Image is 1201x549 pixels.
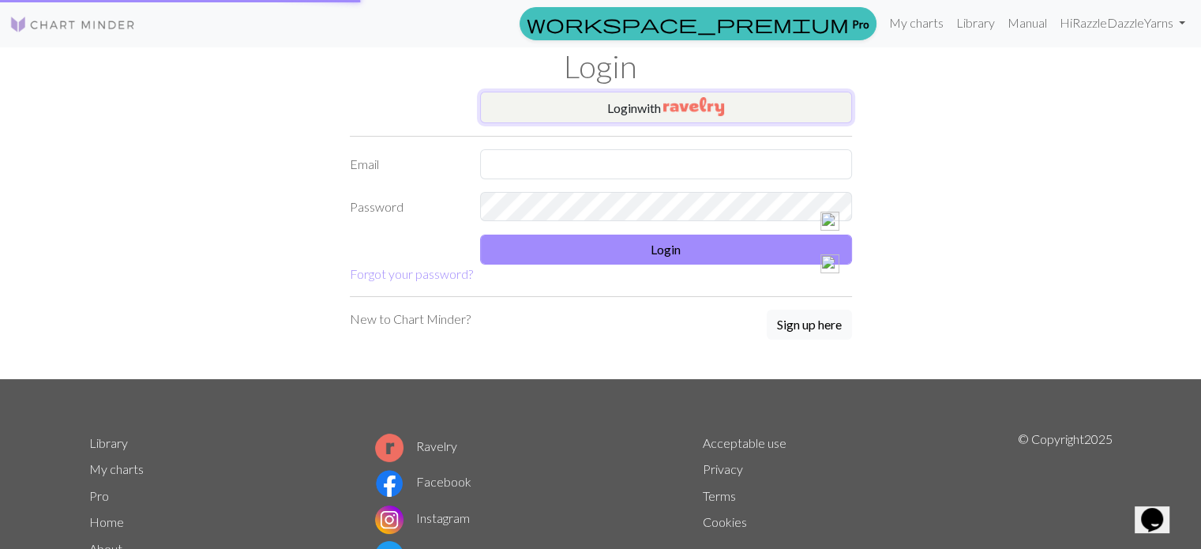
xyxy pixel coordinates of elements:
a: Instagram [375,510,470,525]
img: Facebook logo [375,469,403,498]
a: My charts [89,461,144,476]
a: Facebook [375,474,471,489]
a: Ravelry [375,438,457,453]
img: npw-badge-icon-locked.svg [820,254,839,273]
a: Forgot your password? [350,266,473,281]
a: Library [950,7,1001,39]
h1: Login [80,47,1122,85]
img: Ravelry [663,97,724,116]
a: My charts [883,7,950,39]
a: Pro [89,488,109,503]
iframe: chat widget [1135,486,1185,533]
a: Sign up here [767,310,852,341]
button: Sign up here [767,310,852,340]
a: Library [89,435,128,450]
a: Privacy [703,461,743,476]
img: npw-badge-icon-locked.svg [820,212,839,231]
a: Cookies [703,514,747,529]
img: Instagram logo [375,506,403,534]
a: Home [89,514,124,529]
a: Terms [703,488,736,503]
a: HiRazzleDazzleYarns [1053,7,1192,39]
a: Acceptable use [703,435,786,450]
p: New to Chart Minder? [350,310,471,329]
a: Pro [520,7,876,40]
label: Email [340,149,471,179]
label: Password [340,192,471,222]
img: Logo [9,15,136,34]
a: Manual [1001,7,1053,39]
button: Login [480,235,852,265]
button: Loginwith [480,92,852,123]
img: Ravelry logo [375,434,403,462]
span: workspace_premium [527,13,849,35]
